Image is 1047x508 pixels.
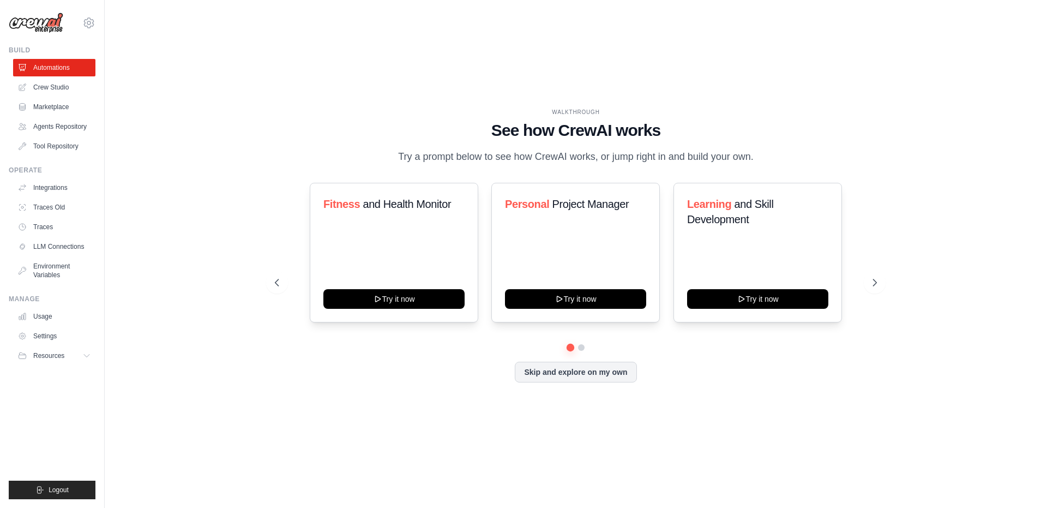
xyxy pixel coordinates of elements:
a: Traces Old [13,199,95,216]
span: and Skill Development [687,198,773,225]
a: Automations [13,59,95,76]
h1: See how CrewAI works [275,121,877,140]
a: Agents Repository [13,118,95,135]
a: LLM Connections [13,238,95,255]
button: Try it now [323,289,465,309]
span: Personal [505,198,549,210]
a: Marketplace [13,98,95,116]
button: Try it now [505,289,646,309]
button: Skip and explore on my own [515,362,636,383]
div: Build [9,46,95,55]
button: Try it now [687,289,828,309]
span: Resources [33,351,64,360]
a: Environment Variables [13,258,95,284]
a: Usage [13,308,95,325]
img: Logo [9,13,63,33]
div: Operate [9,166,95,175]
a: Traces [13,218,95,236]
button: Logout [9,481,95,499]
a: Integrations [13,179,95,196]
a: Tool Repository [13,138,95,155]
a: Crew Studio [13,79,95,96]
span: Fitness [323,198,360,210]
span: and Health Monitor [363,198,451,210]
p: Try a prompt below to see how CrewAI works, or jump right in and build your own. [393,149,759,165]
span: Logout [49,486,69,494]
div: WALKTHROUGH [275,108,877,116]
iframe: Chat Widget [992,456,1047,508]
span: Learning [687,198,731,210]
span: Project Manager [552,198,629,210]
div: Manage [9,295,95,303]
button: Resources [13,347,95,364]
a: Settings [13,327,95,345]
